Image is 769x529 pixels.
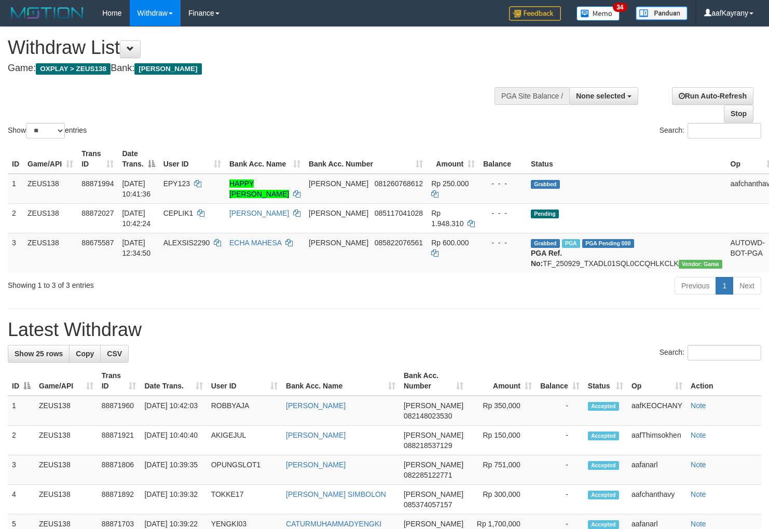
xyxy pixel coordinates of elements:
[163,179,190,188] span: EPY123
[531,180,560,189] span: Grabbed
[229,179,289,198] a: HAPPY [PERSON_NAME]
[8,455,35,485] td: 3
[404,500,452,509] span: Copy 085374057157 to clipboard
[140,366,207,396] th: Date Trans.: activate to sort column ascending
[691,461,706,469] a: Note
[207,455,282,485] td: OPUNGSLOT1
[23,203,77,233] td: ZEUS138
[122,179,150,198] span: [DATE] 10:41:36
[468,366,536,396] th: Amount: activate to sort column ascending
[672,87,753,105] a: Run Auto-Refresh
[404,441,452,450] span: Copy 088218537129 to clipboard
[404,412,452,420] span: Copy 082148023530 to clipboard
[588,431,619,440] span: Accepted
[536,366,584,396] th: Balance: activate to sort column ascending
[81,179,114,188] span: 88871994
[134,63,201,75] span: [PERSON_NAME]
[627,485,686,514] td: aafchanthavy
[8,319,761,340] h1: Latest Withdraw
[8,203,23,233] td: 2
[691,431,706,439] a: Note
[225,144,305,174] th: Bank Acc. Name: activate to sort column ascending
[404,431,463,439] span: [PERSON_NAME]
[81,209,114,217] span: 88872027
[140,485,207,514] td: [DATE] 10:39:32
[8,426,35,455] td: 2
[483,238,523,248] div: - - -
[483,208,523,218] div: - - -
[584,366,627,396] th: Status: activate to sort column ascending
[35,366,98,396] th: Game/API: activate to sort column ascending
[613,3,627,12] span: 34
[309,179,368,188] span: [PERSON_NAME]
[140,396,207,426] td: [DATE] 10:42:03
[305,144,427,174] th: Bank Acc. Number: activate to sort column ascending
[582,239,634,248] span: PGA Pending
[207,366,282,396] th: User ID: activate to sort column ascending
[527,144,726,174] th: Status
[404,490,463,498] span: [PERSON_NAME]
[691,401,706,410] a: Note
[229,209,289,217] a: [PERSON_NAME]
[531,239,560,248] span: Grabbed
[76,350,94,358] span: Copy
[468,426,536,455] td: Rp 150,000
[286,431,346,439] a: [PERSON_NAME]
[309,239,368,247] span: [PERSON_NAME]
[427,144,479,174] th: Amount: activate to sort column ascending
[675,277,716,295] a: Previous
[98,366,141,396] th: Trans ID: activate to sort column ascending
[286,461,346,469] a: [PERSON_NAME]
[375,179,423,188] span: Copy 081260768612 to clipboard
[8,485,35,514] td: 4
[98,455,141,485] td: 88871806
[404,401,463,410] span: [PERSON_NAME]
[35,396,98,426] td: ZEUS138
[527,233,726,273] td: TF_250929_TXADL01SQL0CCQHLKCLK
[69,345,101,363] a: Copy
[468,396,536,426] td: Rp 350,000
[576,92,625,100] span: None selected
[691,520,706,528] a: Note
[286,401,346,410] a: [PERSON_NAME]
[8,123,87,138] label: Show entries
[23,174,77,204] td: ZEUS138
[35,455,98,485] td: ZEUS138
[431,179,469,188] span: Rp 250.000
[15,350,63,358] span: Show 25 rows
[375,209,423,217] span: Copy 085117041028 to clipboard
[207,485,282,514] td: TOKKE17
[207,396,282,426] td: ROBBYAJA
[81,239,114,247] span: 88675587
[140,426,207,455] td: [DATE] 10:40:40
[163,239,210,247] span: ALEXSIS2290
[569,87,638,105] button: None selected
[8,276,313,290] div: Showing 1 to 3 of 3 entries
[536,426,584,455] td: -
[163,209,194,217] span: CEPLIK1
[483,178,523,189] div: - - -
[536,485,584,514] td: -
[282,366,400,396] th: Bank Acc. Name: activate to sort column ascending
[107,350,122,358] span: CSV
[627,455,686,485] td: aafanarl
[636,6,688,20] img: panduan.png
[8,396,35,426] td: 1
[8,174,23,204] td: 1
[688,123,761,138] input: Search:
[8,366,35,396] th: ID: activate to sort column descending
[98,485,141,514] td: 88871892
[229,239,281,247] a: ECHA MAHESA
[286,490,386,498] a: [PERSON_NAME] SIMBOLON
[588,491,619,499] span: Accepted
[679,260,722,269] span: Vendor URL: https://trx31.1velocity.biz
[8,37,502,58] h1: Withdraw List
[562,239,580,248] span: Marked by aafpengsreynich
[8,345,70,363] a: Show 25 rows
[536,396,584,426] td: -
[536,455,584,485] td: -
[691,490,706,498] a: Note
[404,520,463,528] span: [PERSON_NAME]
[686,366,761,396] th: Action
[375,239,423,247] span: Copy 085822076561 to clipboard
